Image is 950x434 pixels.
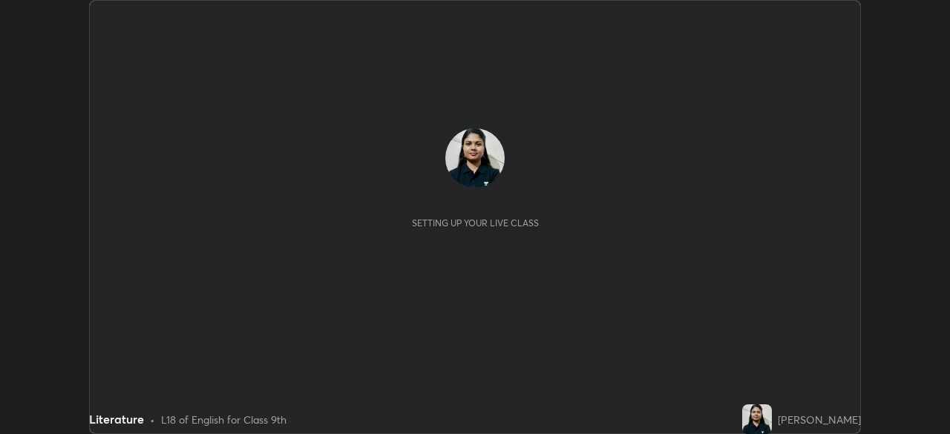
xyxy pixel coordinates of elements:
[778,412,861,427] div: [PERSON_NAME]
[89,410,144,428] div: Literature
[150,412,155,427] div: •
[445,128,505,188] img: 4120f85ab80649208d151deb4e8344ea.jpg
[412,217,539,228] div: Setting up your live class
[742,404,772,434] img: 4120f85ab80649208d151deb4e8344ea.jpg
[161,412,286,427] div: L18 of English for Class 9th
